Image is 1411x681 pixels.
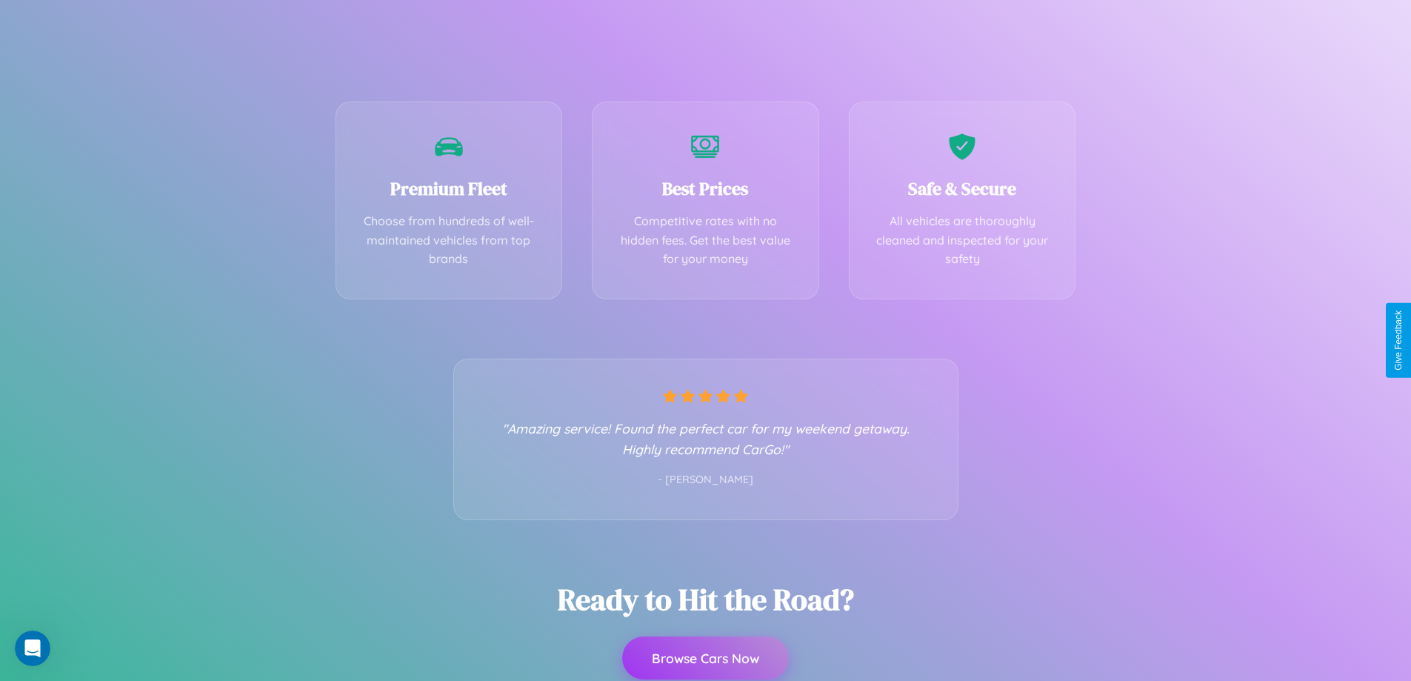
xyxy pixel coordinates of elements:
[872,212,1053,269] p: All vehicles are thoroughly cleaned and inspected for your safety
[1393,310,1404,371] div: Give Feedback
[15,631,50,666] iframe: Intercom live chat
[358,212,540,269] p: Choose from hundreds of well-maintained vehicles from top brands
[358,176,540,201] h3: Premium Fleet
[615,176,796,201] h3: Best Prices
[622,637,789,680] button: Browse Cars Now
[872,176,1053,201] h3: Safe & Secure
[484,418,928,459] p: "Amazing service! Found the perfect car for my weekend getaway. Highly recommend CarGo!"
[484,471,928,490] p: - [PERSON_NAME]
[615,212,796,269] p: Competitive rates with no hidden fees. Get the best value for your money
[558,579,854,619] h2: Ready to Hit the Road?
